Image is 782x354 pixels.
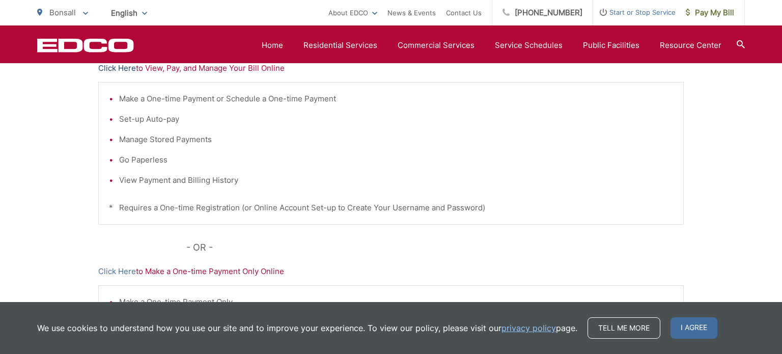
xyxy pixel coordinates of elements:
p: We use cookies to understand how you use our site and to improve your experience. To view our pol... [37,322,577,334]
a: Service Schedules [495,39,563,51]
li: Manage Stored Payments [119,133,673,146]
span: English [103,4,155,22]
li: View Payment and Billing History [119,174,673,186]
a: Public Facilities [583,39,639,51]
a: privacy policy [501,322,556,334]
span: Pay My Bill [686,7,734,19]
span: Bonsall [49,8,76,17]
a: Click Here [98,62,136,74]
a: Commercial Services [398,39,474,51]
p: * Requires a One-time Registration (or Online Account Set-up to Create Your Username and Password) [109,202,673,214]
a: Contact Us [446,7,482,19]
a: Home [262,39,283,51]
a: Residential Services [303,39,377,51]
li: Set-up Auto-pay [119,113,673,125]
li: Make a One-time Payment Only [119,296,673,308]
a: Tell me more [588,317,660,339]
p: to View, Pay, and Manage Your Bill Online [98,62,684,74]
a: News & Events [387,7,436,19]
p: - OR - [186,240,684,255]
a: Click Here [98,265,136,278]
a: Resource Center [660,39,721,51]
li: Go Paperless [119,154,673,166]
li: Make a One-time Payment or Schedule a One-time Payment [119,93,673,105]
a: About EDCO [328,7,377,19]
span: I agree [671,317,717,339]
a: EDCD logo. Return to the homepage. [37,38,134,52]
p: to Make a One-time Payment Only Online [98,265,684,278]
